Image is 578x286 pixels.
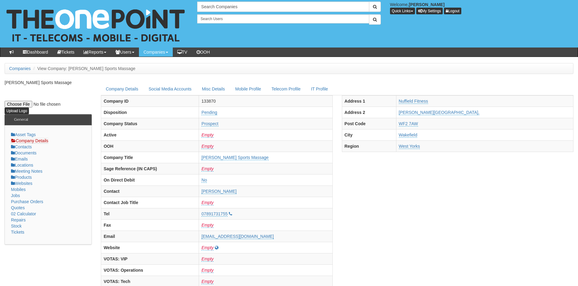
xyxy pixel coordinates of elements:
a: Pending [201,110,217,115]
a: Empty [201,200,214,205]
a: 07891731755 [201,211,228,217]
a: Tickets [53,48,79,57]
td: 133870 [199,95,332,107]
th: City [342,129,396,140]
a: OOH [192,48,215,57]
a: Purchase Orders [11,199,43,204]
th: VOTAS: VIP [101,253,199,264]
a: Locations [11,163,33,168]
th: Email [101,231,199,242]
th: Website [101,242,199,253]
a: WF2 7AW [399,121,418,126]
a: Mobile Profile [230,83,266,95]
a: IT Profile [306,83,333,95]
a: Misc Details [197,83,230,95]
a: Telecom Profile [267,83,306,95]
a: No [201,178,207,183]
a: Empty [201,223,214,228]
th: Region [342,140,396,152]
a: Websites [11,181,32,186]
a: Asset Tags [11,132,36,137]
th: Tel [101,208,199,219]
a: 02 Calculator [11,211,36,216]
a: My Settings [416,8,443,14]
a: Stock [11,224,22,228]
a: West Yorks [399,144,420,149]
a: Mobiles [11,187,26,192]
button: Quick Links [390,8,415,14]
th: Fax [101,219,199,231]
div: Welcome, [385,2,578,14]
a: Companies [139,48,173,57]
a: Empty [201,256,214,262]
a: Repairs [11,217,26,222]
a: Users [111,48,139,57]
th: Disposition [101,107,199,118]
a: Nuffield Fitness [399,99,428,104]
input: Upload Logo [5,108,29,114]
a: Products [11,175,32,180]
a: Empty [201,166,214,171]
a: Dashboard [18,48,53,57]
a: Empty [201,279,214,284]
a: Empty [201,268,214,273]
a: Company Details [101,83,143,95]
th: Company Status [101,118,199,129]
th: OOH [101,140,199,152]
a: Empty [201,132,214,138]
a: Emails [11,157,28,161]
th: Address 2 [342,107,396,118]
a: [PERSON_NAME] [201,189,236,194]
a: Companies [9,66,31,71]
a: Company Details [11,138,48,143]
a: Empty [201,144,214,149]
a: Prospect [201,121,218,126]
th: Sage Reference (IN CAPS) [101,163,199,174]
a: Empty [201,245,214,250]
th: Contact [101,185,199,197]
th: Company Title [101,152,199,163]
th: Company ID [101,95,199,107]
a: [PERSON_NAME] Sports Massage [201,155,268,160]
a: Documents [11,150,37,155]
a: Jobs [11,193,20,198]
a: Meeting Notes [11,169,42,174]
a: [EMAIL_ADDRESS][DOMAIN_NAME] [201,234,274,239]
a: Contacts [11,144,32,149]
th: Address 1 [342,95,396,107]
a: Quotes [11,205,25,210]
b: [PERSON_NAME] [409,2,445,7]
th: Post Code [342,118,396,129]
input: Search Users [197,14,369,23]
p: [PERSON_NAME] Sports Massage [5,79,92,86]
a: Wakefield [399,132,417,138]
th: VOTAS: Operations [101,264,199,276]
a: Social Media Accounts [144,83,197,95]
a: Logout [444,8,461,14]
a: Tickets [11,230,24,235]
th: Active [101,129,199,140]
input: Search Companies [197,2,369,12]
a: [PERSON_NAME][GEOGRAPHIC_DATA], [399,110,480,115]
th: On Direct Debit [101,174,199,185]
a: Reports [79,48,111,57]
th: Contact Job Title [101,197,199,208]
a: TV [173,48,192,57]
h3: General [11,115,31,125]
li: View Company: [PERSON_NAME] Sports Massage [32,65,136,72]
